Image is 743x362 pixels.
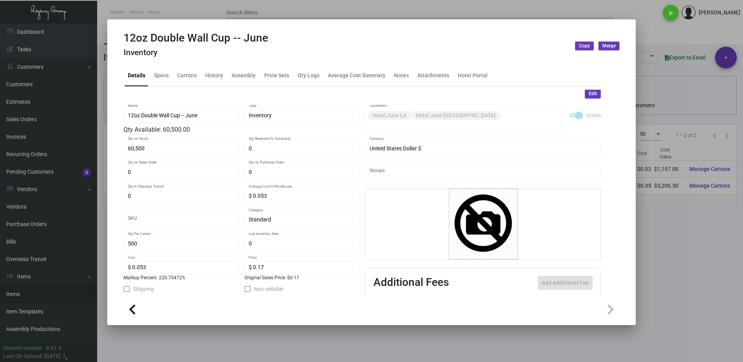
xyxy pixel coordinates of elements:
div: Hotel Portal [458,71,488,80]
div: History [205,71,223,80]
mat-chip: Hotel June [GEOGRAPHIC_DATA] [411,111,500,120]
span: Add Additional Fee [542,280,589,286]
div: Assembly [232,71,256,80]
h4: Inventory [124,48,268,57]
div: Cartons [177,71,197,80]
div: Current version: [3,344,43,352]
button: Edit [585,90,601,98]
h2: Additional Fees [373,276,449,290]
div: 0.51.2 [46,344,61,352]
span: Merge [602,43,616,49]
mat-chip: Hotel June LA [368,111,411,120]
div: Qty Logs [298,71,319,80]
div: Details [128,71,145,80]
h2: 12oz Double Wall Cup -- June [124,31,268,45]
div: Notes [394,71,409,80]
div: Last Qb Synced: [DATE] [3,352,61,360]
input: Add new.. [370,170,597,176]
button: Merge [598,42,619,50]
span: Edit [589,90,597,97]
input: Add new.. [370,122,559,128]
div: Qty Available: 60,500.00 [124,125,359,134]
span: Non-sellable [254,284,283,294]
div: Attachments [417,71,449,80]
div: Specs [154,71,169,80]
button: Add Additional Fee [538,276,593,290]
button: Copy [575,42,594,50]
span: Shipping [133,284,154,294]
span: Copy [579,43,590,49]
div: Average Cost Summary [328,71,385,80]
span: Active [586,111,601,120]
div: Price Sets [264,71,289,80]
